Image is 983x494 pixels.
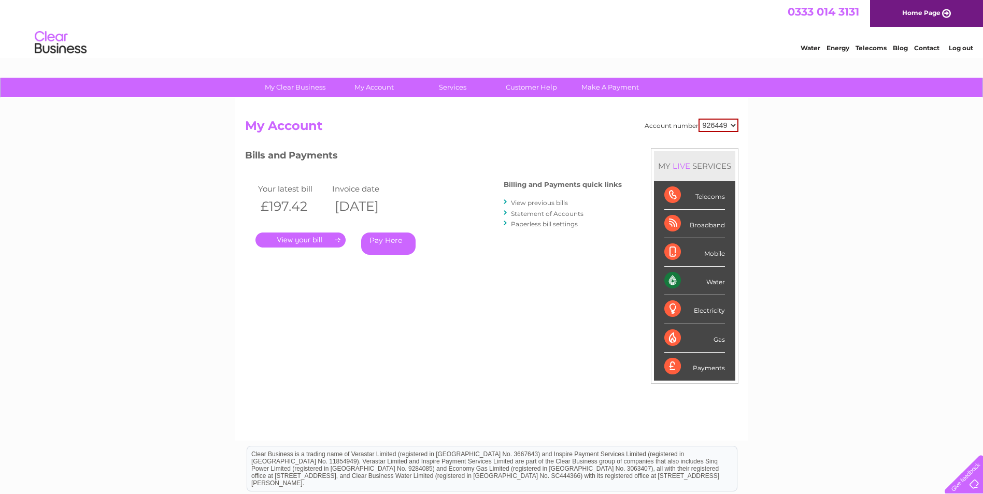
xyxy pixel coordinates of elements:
[511,210,583,217] a: Statement of Accounts
[827,44,849,52] a: Energy
[330,196,404,217] th: [DATE]
[856,44,887,52] a: Telecoms
[245,119,738,138] h2: My Account
[949,44,973,52] a: Log out
[255,233,346,248] a: .
[914,44,939,52] a: Contact
[34,27,87,59] img: logo.png
[671,161,692,171] div: LIVE
[511,199,568,207] a: View previous bills
[567,78,653,97] a: Make A Payment
[252,78,338,97] a: My Clear Business
[664,295,725,324] div: Electricity
[664,324,725,353] div: Gas
[245,148,622,166] h3: Bills and Payments
[893,44,908,52] a: Blog
[504,181,622,188] h4: Billing and Payments quick links
[664,353,725,381] div: Payments
[788,5,859,18] a: 0333 014 3131
[255,196,330,217] th: £197.42
[410,78,495,97] a: Services
[645,119,738,132] div: Account number
[664,267,725,295] div: Water
[330,182,404,196] td: Invoice date
[511,220,578,228] a: Paperless bill settings
[801,44,820,52] a: Water
[331,78,417,97] a: My Account
[489,78,574,97] a: Customer Help
[664,210,725,238] div: Broadband
[255,182,330,196] td: Your latest bill
[664,238,725,267] div: Mobile
[361,233,416,255] a: Pay Here
[654,151,735,181] div: MY SERVICES
[664,181,725,210] div: Telecoms
[247,6,737,50] div: Clear Business is a trading name of Verastar Limited (registered in [GEOGRAPHIC_DATA] No. 3667643...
